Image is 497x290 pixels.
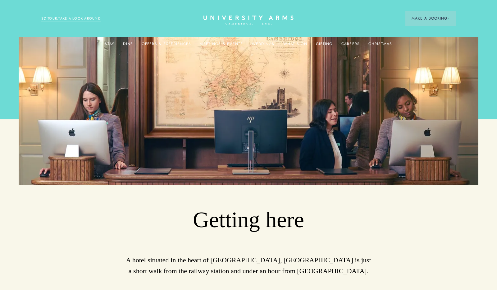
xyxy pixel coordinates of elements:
a: Offers & Experiences [142,42,191,50]
button: Make a BookingArrow icon [405,11,456,26]
a: Meetings & Events [200,42,243,50]
a: Christmas [368,42,392,50]
a: What's On [283,42,307,50]
a: Dine [123,42,133,50]
span: Make a Booking [412,16,449,21]
a: Weddings [252,42,275,50]
a: Home [203,16,294,25]
img: Arrow icon [447,17,449,20]
a: Careers [341,42,360,50]
a: Gifting [316,42,333,50]
a: 3D TOUR:TAKE A LOOK AROUND [41,16,101,21]
a: Stay [105,42,114,50]
img: image-5623dd55eb3be5e1f220c14097a2109fa32372e4-2048x1119-jpg [19,37,478,185]
h1: Getting here [41,207,455,233]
